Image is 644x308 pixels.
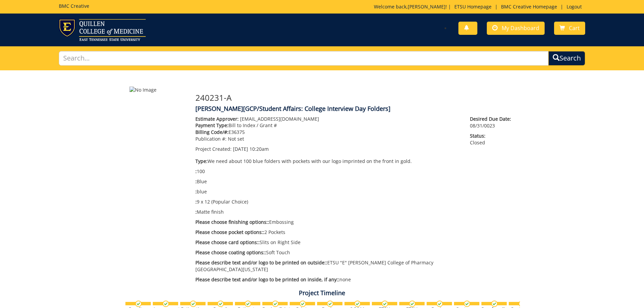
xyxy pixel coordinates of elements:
h4: Project Timeline [124,290,520,297]
p: 2 Pockets [195,229,460,236]
p: 100 [195,168,460,175]
p: blue [195,188,460,195]
span: Please describe text and/or logo to be printed on inside, if any:: [195,276,339,283]
img: checkmark [327,301,333,307]
img: checkmark [190,301,196,307]
span: Type: [195,158,208,164]
img: checkmark [382,301,388,307]
p: We need about 100 blue folders with pockets with our logo imprinted on the front in gold. [195,158,460,165]
p: Bill to Index / Grant # [195,122,460,129]
span: : [195,209,197,215]
a: My Dashboard [487,22,545,35]
a: BMC Creative Homepage [498,3,560,10]
p: Blue [195,178,460,185]
p: Closed [470,133,515,146]
p: Embossing [195,219,460,226]
span: Cart [569,24,580,32]
a: [PERSON_NAME] [408,3,446,10]
p: 9 x 12 (Popular Choice) [195,198,460,205]
p: [EMAIL_ADDRESS][DOMAIN_NAME] [195,116,460,122]
img: ETSU logo [59,19,146,41]
h5: BMC Creative [59,3,89,8]
img: checkmark [163,301,169,307]
a: Cart [554,22,585,35]
button: Search [548,51,585,66]
span: : [195,168,197,174]
img: checkmark [354,301,361,307]
img: No Image [129,87,185,93]
p: Matte finish [195,209,460,215]
p: 08/31/0023 [470,116,515,129]
h4: [PERSON_NAME] [195,105,515,112]
span: : [195,188,197,195]
a: ETSU Homepage [451,3,495,10]
img: checkmark [135,301,142,307]
span: [DATE] 10:20am [233,146,269,152]
p: Soft Touch [195,249,460,256]
p: none [195,276,460,283]
img: checkmark [217,301,224,307]
span: Payment Type: [195,122,229,128]
span: Please choose card options:: [195,239,260,245]
span: Please choose coating options:: [195,249,266,256]
span: : [195,178,197,185]
span: Billing Code/#: [195,129,229,135]
img: checkmark [491,301,498,307]
p: ETSU "E" [PERSON_NAME] College of Pharmacy [GEOGRAPHIC_DATA][US_STATE] [195,259,460,273]
input: Search... [59,51,549,66]
span: Project Created: [195,146,232,152]
img: checkmark [409,301,415,307]
span: Please describe text and/or logo to be printed on outside:: [195,259,327,266]
p: Slits on Right Side [195,239,460,246]
img: checkmark [464,301,470,307]
span: Please choose finishing options:: [195,219,269,225]
p: E36375 [195,129,460,136]
img: checkmark [519,301,525,307]
span: Desired Due Date: [470,116,515,122]
span: Status: [470,133,515,139]
h3: 240231-A [195,93,515,102]
span: Publication #: [195,136,226,142]
span: Please choose pocket options:: [195,229,264,235]
span: [GCP/Student Affairs: College Interview Day Folders] [243,104,390,113]
span: : [195,198,197,205]
img: checkmark [436,301,443,307]
span: Estimate Approver: [195,116,239,122]
img: checkmark [272,301,279,307]
img: checkmark [300,301,306,307]
p: Welcome back, ! | | | [374,3,585,10]
span: Not set [228,136,244,142]
span: My Dashboard [502,24,539,32]
a: Logout [563,3,585,10]
img: checkmark [245,301,251,307]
